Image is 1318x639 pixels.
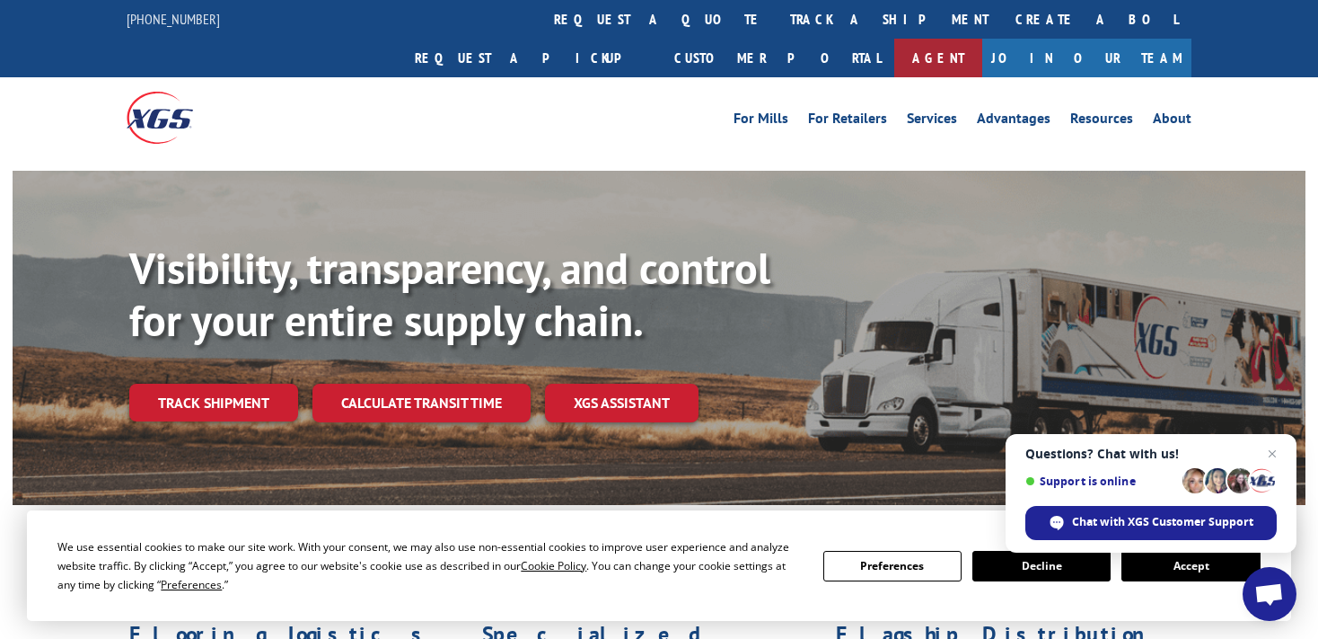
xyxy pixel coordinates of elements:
a: Track shipment [129,384,298,422]
a: Resources [1070,111,1133,131]
a: For Mills [734,111,788,131]
b: Visibility, transparency, and control for your entire supply chain. [129,240,770,348]
a: About [1153,111,1191,131]
div: Chat with XGS Customer Support [1025,506,1277,540]
span: Support is online [1025,475,1176,488]
div: Open chat [1243,567,1296,621]
span: Cookie Policy [521,558,586,573]
a: Customer Portal [661,39,894,77]
div: Cookie Consent Prompt [27,510,1291,621]
a: [PHONE_NUMBER] [127,10,220,28]
span: Preferences [161,577,222,592]
button: Decline [972,551,1111,581]
a: Calculate transit time [312,384,531,422]
a: Request a pickup [401,39,661,77]
span: Questions? Chat with us! [1025,447,1277,461]
a: Agent [894,39,982,77]
button: Accept [1121,551,1260,581]
a: XGS ASSISTANT [545,384,699,422]
a: For Retailers [808,111,887,131]
button: Preferences [823,551,962,581]
span: Chat with XGS Customer Support [1072,514,1253,530]
span: Close chat [1261,443,1283,465]
a: Join Our Team [982,39,1191,77]
a: Services [907,111,957,131]
a: Advantages [977,111,1050,131]
div: We use essential cookies to make our site work. With your consent, we may also use non-essential ... [57,537,801,594]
